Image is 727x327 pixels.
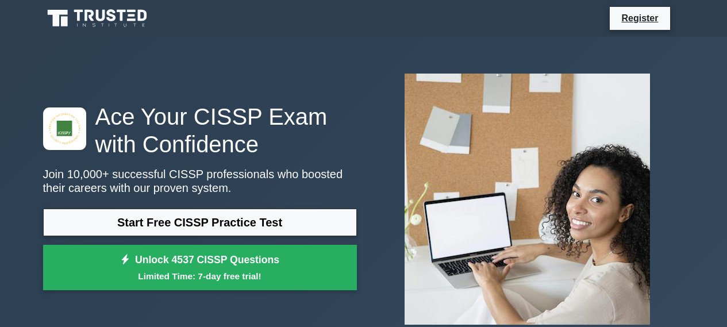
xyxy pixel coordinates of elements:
[614,11,665,25] a: Register
[43,209,357,236] a: Start Free CISSP Practice Test
[43,103,357,158] h1: Ace Your CISSP Exam with Confidence
[43,167,357,195] p: Join 10,000+ successful CISSP professionals who boosted their careers with our proven system.
[43,245,357,291] a: Unlock 4537 CISSP QuestionsLimited Time: 7-day free trial!
[57,270,343,283] small: Limited Time: 7-day free trial!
